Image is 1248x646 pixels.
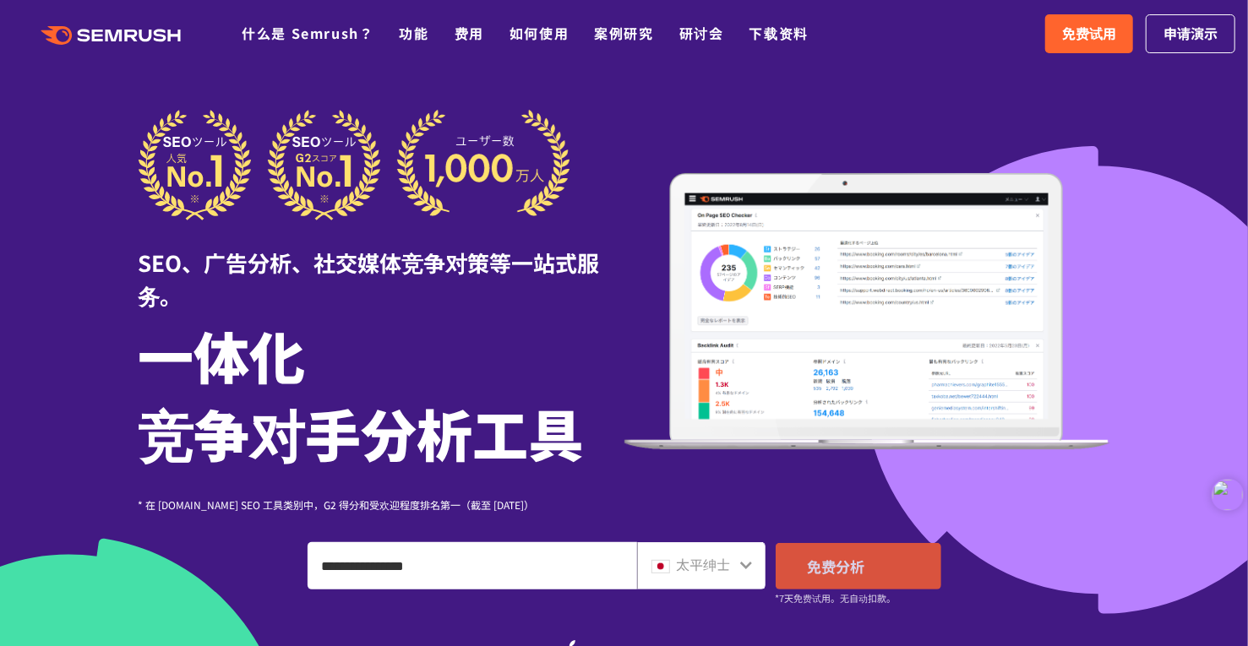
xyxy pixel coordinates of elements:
[242,23,373,43] a: 什么是 Semrush？
[677,554,731,574] font: 太平绅士
[1062,23,1116,43] font: 免费试用
[308,543,636,589] input: 输入域名、关键字或 URL
[776,591,896,605] font: *7天免费试用。无自动扣款。
[139,314,306,395] font: 一体化
[1164,23,1218,43] font: 申请演示
[1146,14,1235,53] a: 申请演示
[139,247,600,311] font: SEO、广告分析、社交媒体竞争对策等一站式服务。
[808,556,865,577] font: 免费分析
[400,23,429,43] a: 功能
[776,543,941,589] a: 免费分析
[510,23,569,43] a: 如何使用
[139,392,585,473] font: 竞争对手分析工具
[594,23,653,43] a: 案例研究
[455,23,484,43] a: 费用
[1045,14,1133,53] a: 免费试用
[139,497,535,512] font: * 在 [DOMAIN_NAME] SEO 工具类别中，G2 得分和受欢迎程度排名第一（截至 [DATE]）
[749,23,809,43] a: 下载资料
[679,23,724,43] a: 研讨会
